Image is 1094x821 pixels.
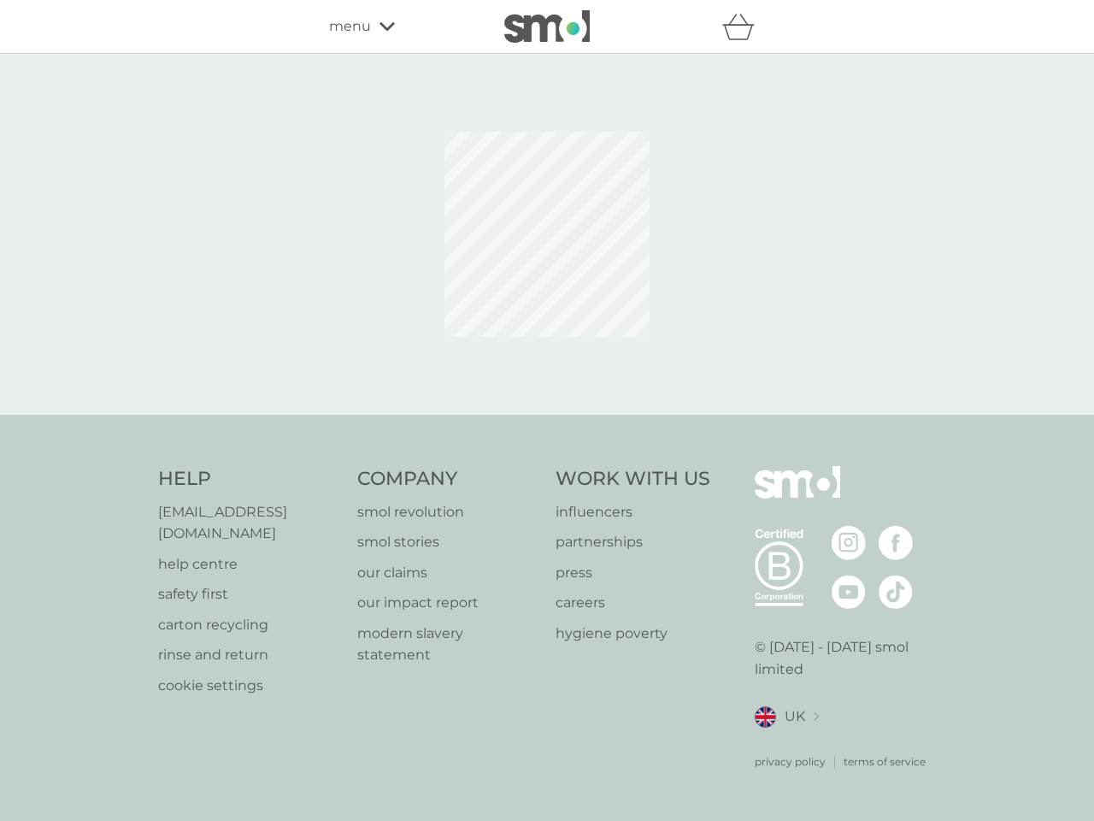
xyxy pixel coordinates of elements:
div: basket [722,9,765,44]
a: our claims [357,562,539,584]
h4: Help [158,466,340,493]
a: hygiene poverty [556,623,710,645]
a: influencers [556,501,710,523]
img: select a new location [814,712,819,722]
a: careers [556,592,710,614]
span: menu [329,15,371,38]
a: rinse and return [158,644,340,666]
p: © [DATE] - [DATE] smol limited [755,636,937,680]
img: smol [755,466,840,524]
h4: Company [357,466,539,493]
img: visit the smol Youtube page [832,575,866,609]
a: privacy policy [755,753,826,770]
a: modern slavery statement [357,623,539,666]
a: carton recycling [158,614,340,636]
img: UK flag [755,706,776,728]
a: press [556,562,710,584]
a: smol stories [357,531,539,553]
img: visit the smol Facebook page [879,526,913,560]
a: [EMAIL_ADDRESS][DOMAIN_NAME] [158,501,340,545]
img: visit the smol Tiktok page [879,575,913,609]
span: UK [785,706,805,728]
a: smol revolution [357,501,539,523]
a: partnerships [556,531,710,553]
a: cookie settings [158,675,340,697]
a: our impact report [357,592,539,614]
img: visit the smol Instagram page [832,526,866,560]
h4: Work With Us [556,466,710,493]
a: terms of service [844,753,926,770]
a: safety first [158,583,340,605]
img: smol [504,10,590,43]
a: help centre [158,553,340,576]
